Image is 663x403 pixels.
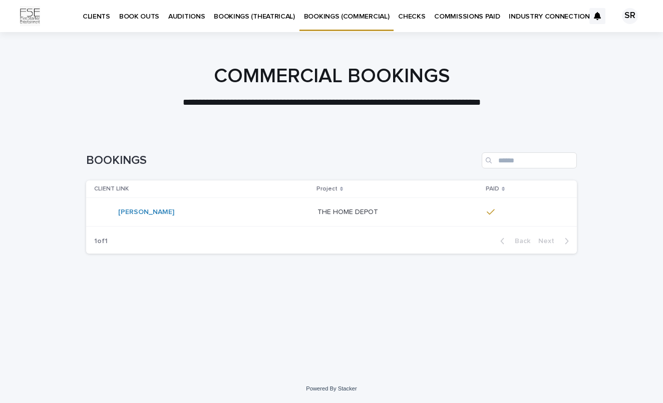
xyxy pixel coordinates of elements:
[622,8,638,24] div: SR
[86,153,478,168] h1: BOOKINGS
[492,237,534,246] button: Back
[86,64,577,88] h1: COMMERCIAL BOOKINGS
[86,229,116,254] p: 1 of 1
[86,198,577,227] tr: [PERSON_NAME] THE HOME DEPOTTHE HOME DEPOT
[534,237,577,246] button: Next
[538,238,560,245] span: Next
[482,152,577,168] input: Search
[306,385,357,391] a: Powered By Stacker
[316,183,338,194] p: Project
[94,183,129,194] p: CLIENT LINK
[509,238,530,245] span: Back
[20,6,40,26] img: Km9EesSdRbS9ajqhBzyo
[118,208,174,217] a: [PERSON_NAME]
[317,206,380,217] p: THE HOME DEPOT
[486,183,499,194] p: PAID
